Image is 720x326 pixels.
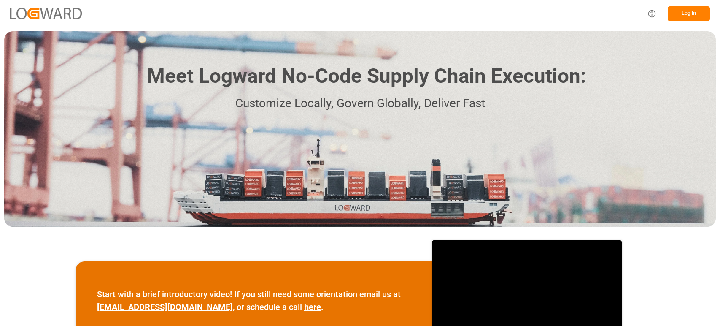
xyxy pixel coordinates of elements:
a: [EMAIL_ADDRESS][DOMAIN_NAME] [97,302,233,312]
button: Log In [668,6,710,21]
p: Customize Locally, Govern Globally, Deliver Fast [135,94,586,113]
img: Logward_new_orange.png [10,8,82,19]
h1: Meet Logward No-Code Supply Chain Execution: [147,61,586,91]
button: Help Center [642,4,661,23]
a: here [304,302,321,312]
p: Start with a brief introductory video! If you still need some orientation email us at , or schedu... [97,288,411,313]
